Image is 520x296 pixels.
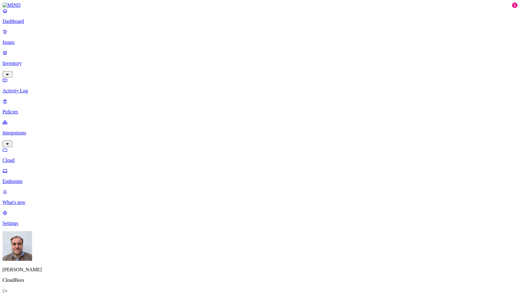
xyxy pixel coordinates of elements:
p: [PERSON_NAME] [2,267,518,273]
a: Policies [2,99,518,115]
p: Cloud [2,158,518,163]
a: MIND [2,2,518,8]
img: MIND [2,2,21,8]
a: What's new [2,189,518,205]
p: Endpoints [2,179,518,184]
a: Inventory [2,50,518,77]
a: Cloud [2,147,518,163]
p: Issues [2,40,518,45]
p: Integrations [2,130,518,136]
a: Settings [2,210,518,226]
p: Policies [2,109,518,115]
div: 1 [512,2,518,8]
a: Issues [2,29,518,45]
p: Dashboard [2,19,518,24]
p: Inventory [2,61,518,66]
p: Activity Log [2,88,518,94]
p: What's new [2,200,518,205]
a: Integrations [2,120,518,146]
p: CloudBees [2,277,518,283]
a: Dashboard [2,8,518,24]
img: Filip Vlasic [2,231,32,261]
p: Settings [2,221,518,226]
a: Activity Log [2,78,518,94]
a: Endpoints [2,168,518,184]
